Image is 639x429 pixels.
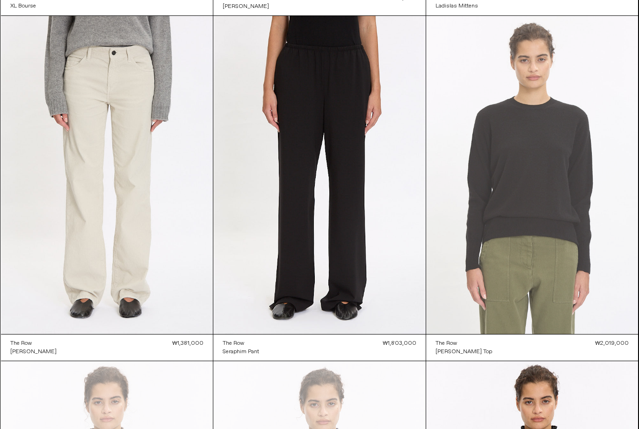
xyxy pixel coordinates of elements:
a: [PERSON_NAME] [10,348,57,356]
div: The Row [10,340,32,348]
a: The Row [436,339,492,348]
img: The Row Carlyl Pant in ice [1,16,213,334]
a: Ladislas Mittens [436,2,478,10]
a: The Row [223,339,259,348]
div: ₩2,019,000 [595,339,629,348]
img: The Row Seraphim Pant in black [213,16,426,334]
div: ₩1,381,000 [172,339,203,348]
a: [PERSON_NAME] [223,2,269,11]
div: The Row [223,340,244,348]
div: ₩1,803,000 [383,339,416,348]
img: The Row Leilani Top in black [426,16,639,334]
div: [PERSON_NAME] [223,3,269,11]
a: [PERSON_NAME] Top [436,348,492,356]
a: The Row [10,339,57,348]
a: Seraphim Pant [223,348,259,356]
a: XL Bourse [10,2,36,10]
div: The Row [436,340,457,348]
